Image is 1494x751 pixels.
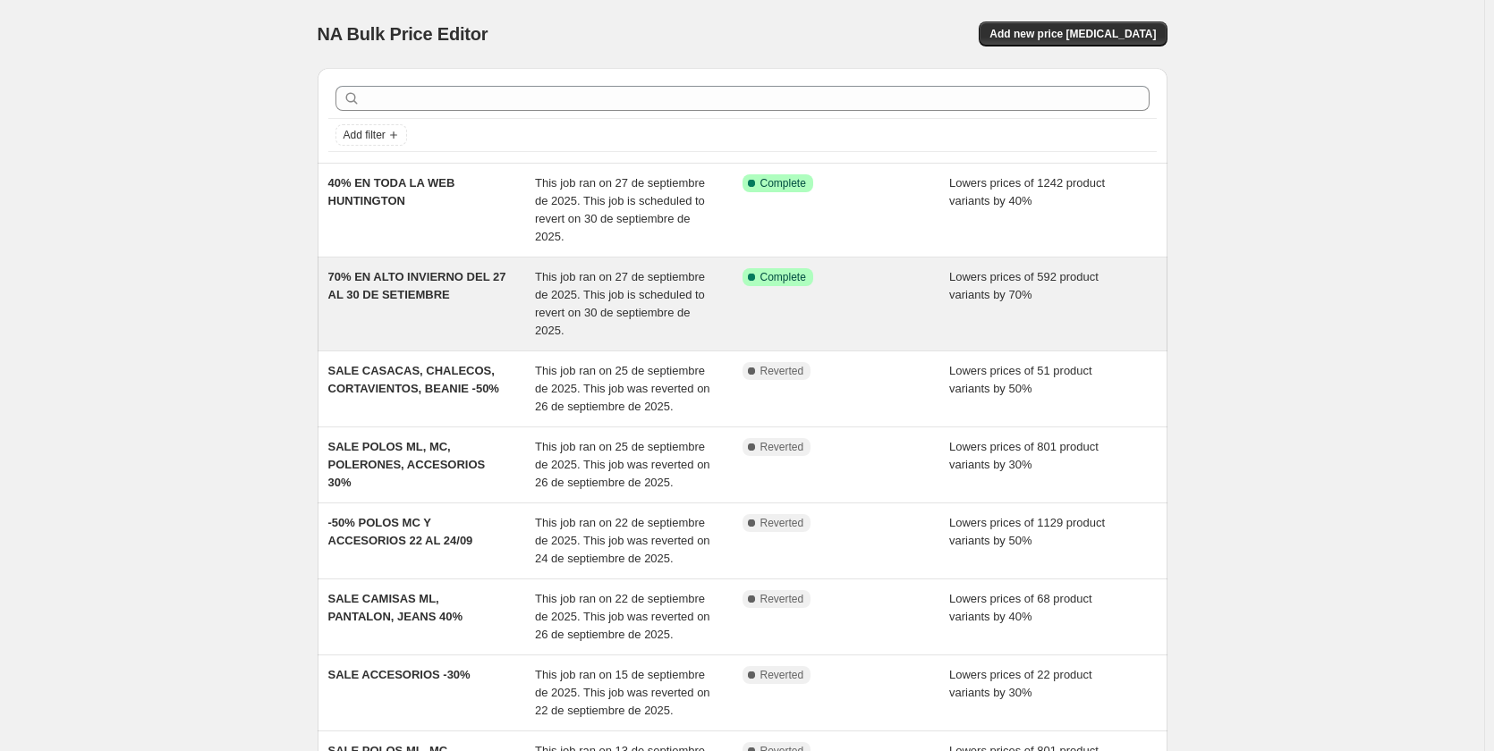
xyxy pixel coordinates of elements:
span: Lowers prices of 22 product variants by 30% [949,668,1092,699]
span: This job ran on 25 de septiembre de 2025. This job was reverted on 26 de septiembre de 2025. [535,440,710,489]
span: This job ran on 22 de septiembre de 2025. This job was reverted on 24 de septiembre de 2025. [535,516,710,565]
span: Lowers prices of 68 product variants by 40% [949,592,1092,623]
span: 40% EN TODA LA WEB HUNTINGTON [328,176,455,207]
button: Add new price [MEDICAL_DATA] [979,21,1167,46]
button: Add filter [335,124,407,146]
span: Lowers prices of 1129 product variants by 50% [949,516,1105,547]
span: Reverted [760,364,804,378]
span: Lowers prices of 801 product variants by 30% [949,440,1099,471]
span: Add new price [MEDICAL_DATA] [989,27,1156,41]
span: -50% POLOS MC Y ACCESORIOS 22 AL 24/09 [328,516,473,547]
span: This job ran on 25 de septiembre de 2025. This job was reverted on 26 de septiembre de 2025. [535,364,710,413]
span: Lowers prices of 51 product variants by 50% [949,364,1092,395]
span: This job ran on 15 de septiembre de 2025. This job was reverted on 22 de septiembre de 2025. [535,668,710,717]
span: Lowers prices of 592 product variants by 70% [949,270,1099,301]
span: Add filter [344,128,386,142]
span: SALE ACCESORIOS -30% [328,668,471,681]
span: 70% EN ALTO INVIERNO DEL 27 AL 30 DE SETIEMBRE [328,270,506,301]
span: This job ran on 27 de septiembre de 2025. This job is scheduled to revert on 30 de septiembre de ... [535,176,705,243]
span: NA Bulk Price Editor [318,24,488,44]
span: Reverted [760,440,804,454]
span: SALE CAMISAS ML, PANTALON, JEANS 40% [328,592,463,623]
span: This job ran on 27 de septiembre de 2025. This job is scheduled to revert on 30 de septiembre de ... [535,270,705,337]
span: SALE CASACAS, CHALECOS, CORTAVIENTOS, BEANIE -50% [328,364,499,395]
span: Complete [760,270,806,284]
span: Reverted [760,668,804,682]
span: Lowers prices of 1242 product variants by 40% [949,176,1105,207]
span: Reverted [760,592,804,606]
span: This job ran on 22 de septiembre de 2025. This job was reverted on 26 de septiembre de 2025. [535,592,710,641]
span: Complete [760,176,806,190]
span: SALE POLOS ML, MC, POLERONES, ACCESORIOS 30% [328,440,486,489]
span: Reverted [760,516,804,530]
